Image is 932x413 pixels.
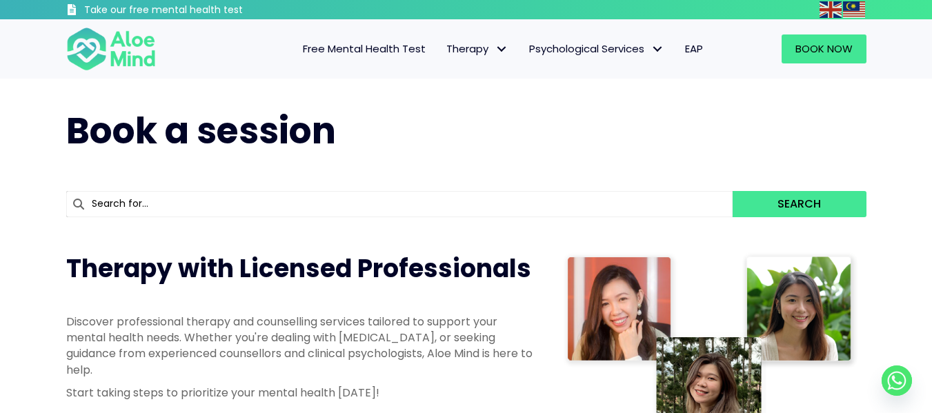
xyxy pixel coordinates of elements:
img: en [820,1,842,18]
span: Psychological Services [529,41,664,56]
span: EAP [685,41,703,56]
nav: Menu [174,34,713,63]
a: Whatsapp [882,365,912,396]
span: Psychological Services: submenu [648,39,668,59]
span: Book a session [66,105,336,156]
p: Start taking steps to prioritize your mental health [DATE]! [66,385,535,401]
a: English [820,1,843,17]
h3: Take our free mental health test [84,3,317,17]
span: Therapy [446,41,508,56]
span: Free Mental Health Test [303,41,426,56]
span: Book Now [795,41,853,56]
a: EAP [675,34,713,63]
a: Take our free mental health test [66,3,317,19]
a: Book Now [782,34,866,63]
span: Therapy with Licensed Professionals [66,251,531,286]
span: Therapy: submenu [492,39,512,59]
img: ms [843,1,865,18]
a: Psychological ServicesPsychological Services: submenu [519,34,675,63]
a: Free Mental Health Test [293,34,436,63]
a: Malay [843,1,866,17]
input: Search for... [66,191,733,217]
p: Discover professional therapy and counselling services tailored to support your mental health nee... [66,314,535,378]
button: Search [733,191,866,217]
img: Aloe mind Logo [66,26,156,72]
a: TherapyTherapy: submenu [436,34,519,63]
